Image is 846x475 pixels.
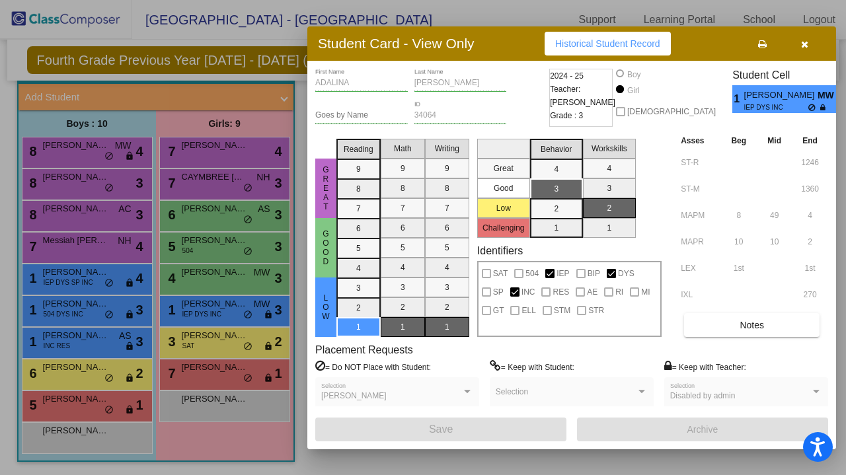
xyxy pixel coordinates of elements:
[315,344,413,356] label: Placement Requests
[550,69,584,83] span: 2024 - 25
[557,266,569,281] span: IEP
[684,313,820,337] button: Notes
[493,266,508,281] span: SAT
[577,418,828,441] button: Archive
[744,102,808,112] span: IEP DYS INC
[618,266,634,281] span: DYS
[792,133,828,148] th: End
[320,293,332,321] span: Low
[429,423,453,435] span: Save
[664,360,746,373] label: = Keep with Teacher:
[553,284,569,300] span: RES
[320,165,332,211] span: Great
[521,284,535,300] span: INC
[681,285,717,305] input: assessment
[318,35,475,52] h3: Student Card - View Only
[321,391,387,400] span: [PERSON_NAME]
[587,284,597,300] span: AE
[740,320,764,330] span: Notes
[681,258,717,278] input: assessment
[627,69,641,81] div: Boy
[627,104,716,120] span: [DEMOGRAPHIC_DATA]
[677,133,720,148] th: Asses
[681,205,717,225] input: assessment
[320,229,332,266] span: Good
[555,38,660,49] span: Historical Student Record
[681,232,717,252] input: assessment
[641,284,650,300] span: MI
[493,303,504,318] span: GT
[732,91,744,107] span: 1
[720,133,757,148] th: Beg
[414,111,507,120] input: Enter ID
[757,133,792,148] th: Mid
[545,32,671,55] button: Historical Student Record
[687,424,718,435] span: Archive
[744,89,818,102] span: [PERSON_NAME]
[477,244,523,257] label: Identifiers
[493,284,504,300] span: SP
[681,179,717,199] input: assessment
[681,153,717,172] input: assessment
[588,303,604,318] span: STR
[521,303,535,318] span: ELL
[615,284,623,300] span: RI
[554,303,570,318] span: STM
[627,85,640,96] div: Girl
[315,111,408,120] input: goes by name
[525,266,539,281] span: 504
[315,418,566,441] button: Save
[550,83,615,109] span: Teacher: [PERSON_NAME]
[315,360,431,373] label: = Do NOT Place with Student:
[490,360,574,373] label: = Keep with Student:
[550,109,583,122] span: Grade : 3
[818,89,836,102] span: MW
[670,391,736,400] span: Disabled by admin
[588,266,600,281] span: BIP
